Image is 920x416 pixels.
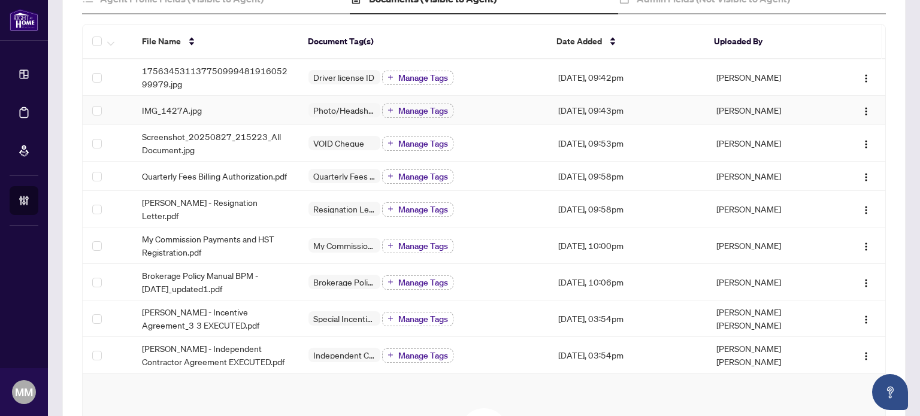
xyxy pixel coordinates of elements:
[382,275,453,290] button: Manage Tags
[308,314,380,323] span: Special Incentive Agreement
[549,125,707,162] td: [DATE], 09:53pm
[382,202,453,217] button: Manage Tags
[388,279,394,285] span: plus
[388,107,394,113] span: plus
[142,130,289,156] span: Screenshot_20250827_215223_All Document.jpg
[707,125,832,162] td: [PERSON_NAME]
[382,348,453,363] button: Manage Tags
[10,9,38,31] img: logo
[308,172,380,180] span: Quarterly Fees Billing Authorization
[382,71,453,85] button: Manage Tags
[388,74,394,80] span: plus
[872,374,908,410] button: Open asap
[308,139,369,147] span: VOID Cheque
[388,352,394,358] span: plus
[398,315,448,323] span: Manage Tags
[549,300,707,337] td: [DATE], 03:54pm
[142,169,287,183] span: Quarterly Fees Billing Authorization.pdf
[398,172,448,181] span: Manage Tags
[398,205,448,214] span: Manage Tags
[382,312,453,326] button: Manage Tags
[707,96,832,125] td: [PERSON_NAME]
[857,309,876,328] button: Logo
[132,25,298,59] th: File Name
[398,351,448,360] span: Manage Tags
[298,25,547,59] th: Document Tag(s)
[861,242,871,251] img: Logo
[549,337,707,374] td: [DATE], 03:54pm
[707,227,832,264] td: [PERSON_NAME]
[707,59,832,96] td: [PERSON_NAME]
[142,196,289,222] span: [PERSON_NAME] - Resignation Letter.pdf
[861,107,871,116] img: Logo
[308,241,380,250] span: My Commission Payments and HST Registration
[398,107,448,115] span: Manage Tags
[388,315,394,321] span: plus
[861,74,871,83] img: Logo
[142,35,181,48] span: File Name
[857,345,876,365] button: Logo
[861,205,871,215] img: Logo
[382,169,453,184] button: Manage Tags
[861,351,871,361] img: Logo
[857,101,876,120] button: Logo
[857,68,876,87] button: Logo
[382,136,453,151] button: Manage Tags
[861,139,871,149] img: Logo
[707,264,832,300] td: [PERSON_NAME]
[142,269,289,295] span: Brokerage Policy Manual BPM - [DATE]_updated1.pdf
[308,73,379,81] span: Driver license ID
[308,278,380,286] span: Brokerage Policy Manual
[398,74,448,82] span: Manage Tags
[861,315,871,324] img: Logo
[382,104,453,118] button: Manage Tags
[398,278,448,287] span: Manage Tags
[142,104,202,117] span: IMG_1427A.jpg
[388,206,394,212] span: plus
[857,272,876,291] button: Logo
[707,162,832,191] td: [PERSON_NAME]
[861,172,871,182] img: Logo
[549,96,707,125] td: [DATE], 09:43pm
[398,242,448,250] span: Manage Tags
[142,305,289,332] span: [PERSON_NAME] - Incentive Agreement_3 3 EXECUTED.pdf
[142,342,289,368] span: [PERSON_NAME] - Independent Contractor Agreement EXECUTED.pdf
[707,191,832,227] td: [PERSON_NAME]
[549,59,707,96] td: [DATE], 09:42pm
[707,300,832,337] td: [PERSON_NAME] [PERSON_NAME]
[549,264,707,300] td: [DATE], 10:06pm
[857,236,876,255] button: Logo
[15,384,33,400] span: MM
[707,337,832,374] td: [PERSON_NAME] [PERSON_NAME]
[549,191,707,227] td: [DATE], 09:58pm
[857,166,876,186] button: Logo
[142,232,289,259] span: My Commission Payments and HST Registration.pdf
[308,351,380,359] span: Independent Contractor Agreement
[388,140,394,146] span: plus
[308,106,380,114] span: Photo/Headshot
[547,25,704,59] th: Date Added
[857,199,876,218] button: Logo
[388,242,394,248] span: plus
[704,25,829,59] th: Uploaded By
[861,278,871,288] img: Logo
[142,64,289,90] span: 17563453113775099948191605299979.jpg
[308,205,380,213] span: Resignation Letter - [PERSON_NAME]
[549,162,707,191] td: [DATE], 09:58pm
[549,227,707,264] td: [DATE], 10:00pm
[556,35,602,48] span: Date Added
[857,133,876,153] button: Logo
[398,139,448,148] span: Manage Tags
[388,173,394,179] span: plus
[382,239,453,253] button: Manage Tags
